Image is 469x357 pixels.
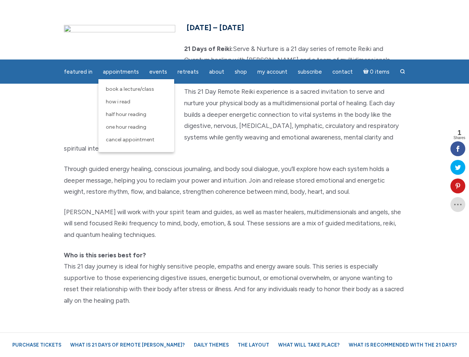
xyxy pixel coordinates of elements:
[9,338,65,351] a: Purchase Tickets
[64,43,406,77] p: Serve & Nurture is a 21 day series of remote Reiki and Quantum healing with [PERSON_NAME] and a t...
[102,108,170,121] a: Half Hour Reading
[328,65,357,79] a: Contact
[345,338,461,351] a: What is recommended with the 21 Days?
[64,163,406,197] p: Through guided energy healing, conscious journaling, and body soul dialogue, you’ll explore how e...
[102,121,170,134] a: One Hour Reading
[102,83,170,96] a: Book a Lecture/Class
[106,124,146,130] span: One Hour Reading
[186,23,244,32] span: [DATE] – [DATE]
[106,86,154,92] span: Book a Lecture/Class
[59,65,97,79] a: featured in
[293,65,326,79] a: Subscribe
[66,338,189,351] a: What is 21 Days of Remote [PERSON_NAME]?
[253,65,292,79] a: My Account
[184,45,233,52] strong: 21 Days of Reiki:
[98,65,143,79] a: Appointments
[106,136,154,143] span: Cancel Appointment
[453,136,465,140] span: Shares
[230,65,251,79] a: Shop
[453,129,465,136] span: 1
[298,68,322,75] span: Subscribe
[64,251,146,259] strong: Who is this series best for?
[177,68,199,75] span: Retreats
[103,68,139,75] span: Appointments
[370,69,390,75] span: 0 items
[106,99,130,105] span: How I Read
[173,65,203,79] a: Retreats
[64,86,406,154] p: This 21 Day Remote Reiki experience is a sacred invitation to serve and nurture your physical bod...
[332,68,353,75] span: Contact
[11,11,53,41] img: Jamie Butler. The Everyday Medium
[149,68,167,75] span: Events
[274,338,343,351] a: What will take place?
[102,96,170,108] a: How I Read
[257,68,287,75] span: My Account
[235,68,247,75] span: Shop
[209,68,224,75] span: About
[64,206,406,241] p: [PERSON_NAME] will work with your spirit team and guides, as well as master healers, multidimensi...
[234,338,273,351] a: The Layout
[106,111,146,118] span: Half Hour Reading
[145,65,172,79] a: Events
[102,134,170,146] a: Cancel Appointment
[64,68,92,75] span: featured in
[359,64,394,79] a: Cart0 items
[205,65,229,79] a: About
[190,338,232,351] a: Daily Themes
[363,68,370,75] i: Cart
[64,250,406,306] p: This 21 day journey is ideal for highly sensitive people, empaths and energy aware souls. This se...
